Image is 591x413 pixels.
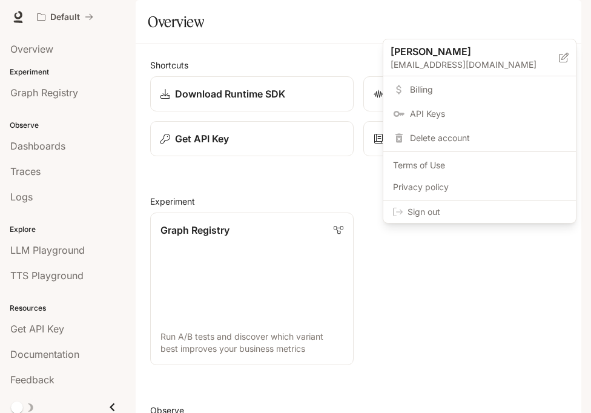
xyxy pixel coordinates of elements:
span: API Keys [410,108,566,120]
span: Terms of Use [393,159,566,171]
p: [PERSON_NAME] [391,44,540,59]
div: [PERSON_NAME][EMAIL_ADDRESS][DOMAIN_NAME] [383,39,576,76]
span: Billing [410,84,566,96]
span: Privacy policy [393,181,566,193]
a: Terms of Use [386,154,573,176]
span: Delete account [410,132,566,144]
div: Sign out [383,201,576,223]
p: [EMAIL_ADDRESS][DOMAIN_NAME] [391,59,559,71]
a: API Keys [386,103,573,125]
a: Billing [386,79,573,101]
a: Privacy policy [386,176,573,198]
div: Delete account [386,127,573,149]
span: Sign out [408,206,566,218]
